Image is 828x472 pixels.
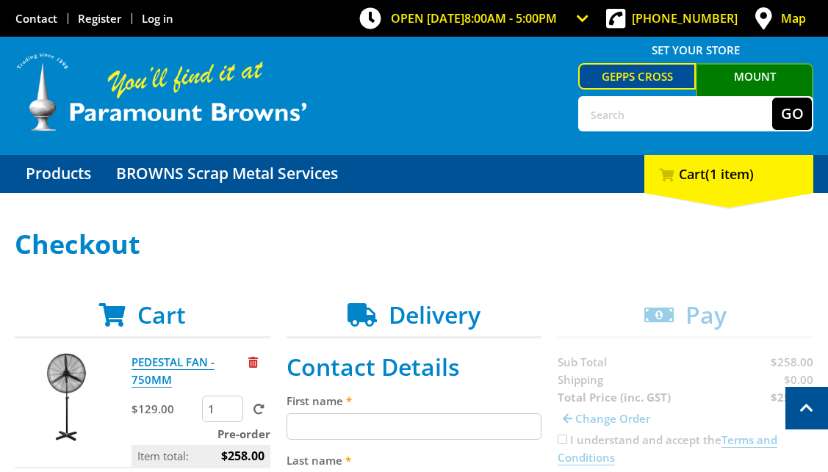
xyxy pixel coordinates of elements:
[105,155,349,193] a: Go to the BROWNS Scrap Metal Services page
[78,11,121,26] a: Go to the registration page
[391,10,557,26] span: OPEN [DATE]
[644,155,813,193] div: Cart
[132,425,270,443] p: Pre-order
[580,98,772,130] input: Search
[389,299,480,330] span: Delivery
[132,355,215,388] a: PEDESTAL FAN - 750MM
[142,11,173,26] a: Log in
[15,51,309,133] img: Paramount Browns'
[696,63,813,113] a: Mount [PERSON_NAME]
[221,445,264,467] span: $258.00
[137,299,186,330] span: Cart
[287,392,542,410] label: First name
[578,38,813,62] span: Set your store
[132,445,270,467] p: Item total:
[132,400,199,418] p: $129.00
[15,230,813,259] h1: Checkout
[464,10,557,26] span: 8:00am - 5:00pm
[578,63,696,90] a: Gepps Cross
[248,355,258,369] a: Remove from cart
[22,353,110,441] img: PEDESTAL FAN - 750MM
[287,353,542,381] h2: Contact Details
[287,413,542,440] input: Please enter your first name.
[15,11,57,26] a: Go to the Contact page
[15,155,102,193] a: Go to the Products page
[705,165,754,183] span: (1 item)
[287,451,542,469] label: Last name
[772,98,812,130] button: Go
